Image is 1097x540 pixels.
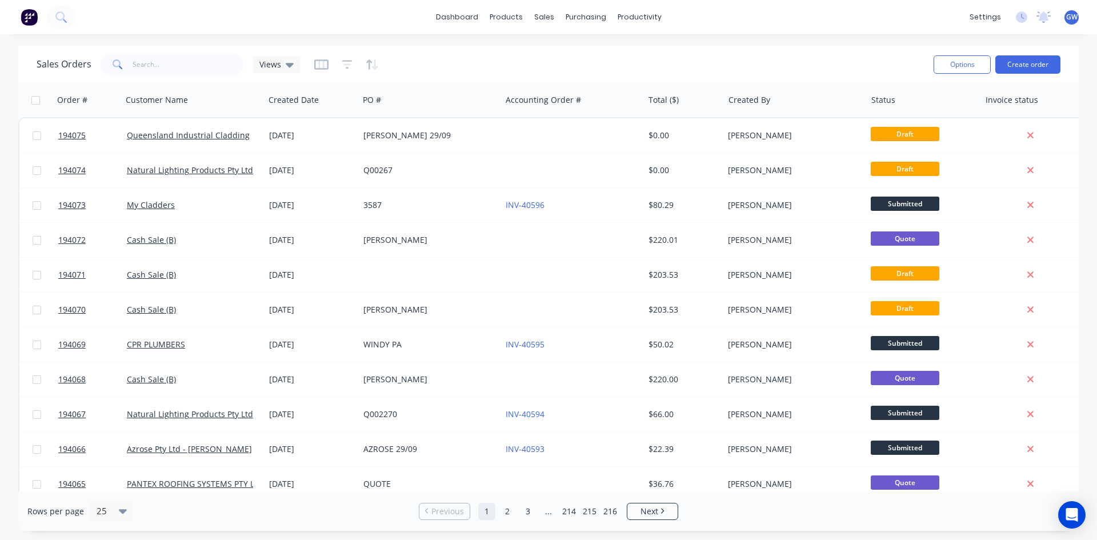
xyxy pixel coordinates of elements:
[58,188,127,222] a: 194073
[871,162,939,176] span: Draft
[127,339,185,350] a: CPR PLUMBERS
[484,9,529,26] div: products
[269,409,354,420] div: [DATE]
[127,409,253,419] a: Natural Lighting Products Pty Ltd
[269,443,354,455] div: [DATE]
[419,506,470,517] a: Previous page
[648,443,715,455] div: $22.39
[506,409,545,419] a: INV-40594
[540,503,557,520] a: Jump forward
[127,269,176,280] a: Cash Sale (B)
[995,55,1060,74] button: Create order
[499,503,516,520] a: Page 2
[871,301,939,315] span: Draft
[363,339,490,350] div: WINDY PA
[648,130,715,141] div: $0.00
[728,94,770,106] div: Created By
[728,165,855,176] div: [PERSON_NAME]
[58,467,127,501] a: 194065
[58,234,86,246] span: 194072
[269,478,354,490] div: [DATE]
[529,9,560,26] div: sales
[560,503,578,520] a: Page 214
[627,506,678,517] a: Next page
[871,336,939,350] span: Submitted
[127,374,176,385] a: Cash Sale (B)
[58,165,86,176] span: 194074
[648,478,715,490] div: $36.76
[414,503,683,520] ul: Pagination
[648,165,715,176] div: $0.00
[58,258,127,292] a: 194071
[728,409,855,420] div: [PERSON_NAME]
[127,165,253,175] a: Natural Lighting Products Pty Ltd
[269,374,354,385] div: [DATE]
[269,304,354,315] div: [DATE]
[127,130,250,141] a: Queensland Industrial Cladding
[127,443,252,454] a: Azrose Pty Ltd - [PERSON_NAME]
[58,293,127,327] a: 194070
[581,503,598,520] a: Page 215
[602,503,619,520] a: Page 216
[269,165,354,176] div: [DATE]
[728,304,855,315] div: [PERSON_NAME]
[269,94,319,106] div: Created Date
[269,339,354,350] div: [DATE]
[269,199,354,211] div: [DATE]
[58,478,86,490] span: 194065
[58,339,86,350] span: 194069
[648,374,715,385] div: $220.00
[363,409,490,420] div: Q002270
[126,94,188,106] div: Customer Name
[648,199,715,211] div: $80.29
[871,94,895,106] div: Status
[57,94,87,106] div: Order #
[478,503,495,520] a: Page 1 is your current page
[986,94,1038,106] div: Invoice status
[58,397,127,431] a: 194067
[728,478,855,490] div: [PERSON_NAME]
[506,339,545,350] a: INV-40595
[728,443,855,455] div: [PERSON_NAME]
[648,409,715,420] div: $66.00
[640,506,658,517] span: Next
[871,475,939,490] span: Quote
[127,199,175,210] a: My Cladders
[363,443,490,455] div: AZROSE 29/09
[871,441,939,455] span: Submitted
[871,406,939,420] span: Submitted
[728,130,855,141] div: [PERSON_NAME]
[431,506,464,517] span: Previous
[871,231,939,246] span: Quote
[58,199,86,211] span: 194073
[871,197,939,211] span: Submitted
[58,327,127,362] a: 194069
[871,371,939,385] span: Quote
[58,130,86,141] span: 194075
[430,9,484,26] a: dashboard
[58,409,86,420] span: 194067
[728,199,855,211] div: [PERSON_NAME]
[259,58,281,70] span: Views
[58,304,86,315] span: 194070
[127,478,265,489] a: PANTEX ROOFING SYSTEMS PTY LTD
[58,153,127,187] a: 194074
[363,304,490,315] div: [PERSON_NAME]
[506,199,545,210] a: INV-40596
[1066,12,1078,22] span: GW
[58,118,127,153] a: 194075
[58,269,86,281] span: 194071
[269,269,354,281] div: [DATE]
[21,9,38,26] img: Factory
[506,443,545,454] a: INV-40593
[871,266,939,281] span: Draft
[871,127,939,141] span: Draft
[58,362,127,397] a: 194068
[934,55,991,74] button: Options
[560,9,612,26] div: purchasing
[519,503,537,520] a: Page 3
[648,339,715,350] div: $50.02
[363,234,490,246] div: [PERSON_NAME]
[58,223,127,257] a: 194072
[648,304,715,315] div: $203.53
